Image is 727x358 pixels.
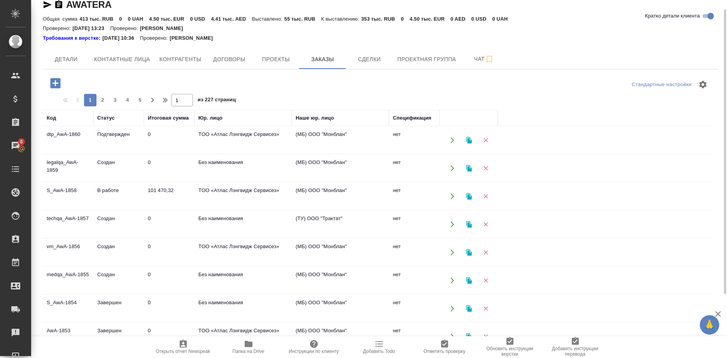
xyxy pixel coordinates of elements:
[321,16,361,22] p: К выставлению:
[198,95,236,106] span: из 227 страниц
[347,336,412,358] button: Добавить Todo
[471,16,492,22] p: 0 USD
[43,295,93,322] td: S_AwA-1854
[289,349,339,354] span: Инструкции по клиенту
[304,55,341,64] span: Заказы
[134,96,146,104] span: 5
[128,16,149,22] p: 0 UAH
[144,295,194,322] td: 0
[424,349,465,354] span: Отметить проверку
[45,75,66,91] button: Добавить проект
[363,349,395,354] span: Добавить Todo
[292,211,389,238] td: (ТУ) ООО "Трактат"
[93,183,144,210] td: В работе
[292,155,389,182] td: (МБ) ООО "Монблан"
[292,183,389,210] td: (МБ) ООО "Монблан"
[478,328,494,344] button: Удалить
[194,183,292,210] td: TОО «Атлас Лэнгвидж Сервисез»
[194,239,292,266] td: TОО «Атлас Лэнгвидж Сервисез»
[144,183,194,210] td: 101 470,32
[194,323,292,350] td: TОО «Атлас Лэнгвидж Сервисез»
[144,211,194,238] td: 0
[292,323,389,350] td: (МБ) ООО "Монблан"
[461,160,477,176] button: Клонировать
[444,328,460,344] button: Открыть
[79,16,119,22] p: 413 тыс. RUB
[140,25,189,31] p: [PERSON_NAME]
[47,114,56,122] div: Код
[703,317,716,333] span: 🙏
[43,267,93,294] td: medqa_AwA-1855
[15,138,27,146] span: 8
[478,188,494,204] button: Удалить
[292,127,389,154] td: (МБ) ООО "Монблан"
[109,96,121,104] span: 3
[478,272,494,288] button: Удалить
[694,75,712,94] span: Настроить таблицу
[43,25,73,31] p: Проверено:
[700,315,719,335] button: 🙏
[140,34,170,42] p: Проверено:
[444,188,460,204] button: Открыть
[93,295,144,322] td: Завершен
[284,16,321,22] p: 55 тыс. RUB
[144,155,194,182] td: 0
[482,346,538,357] span: Обновить инструкции верстки
[43,16,79,22] p: Общая сумма
[94,55,150,64] span: Контактные лица
[93,127,144,154] td: Подтвержден
[156,349,210,354] span: Открыть отчет Newspeak
[110,25,140,31] p: Проверено:
[389,239,440,266] td: нет
[461,272,477,288] button: Клонировать
[444,132,460,148] button: Открыть
[444,272,460,288] button: Открыть
[109,94,121,106] button: 3
[194,127,292,154] td: TОО «Атлас Лэнгвидж Сервисез»
[401,16,410,22] p: 0
[43,155,93,182] td: legalqa_AwA-1859
[144,267,194,294] td: 0
[102,34,140,42] p: [DATE] 10:36
[397,55,456,64] span: Проектная группа
[389,267,440,294] td: нет
[43,34,102,42] div: Нажми, чтобы открыть папку с инструкцией
[121,94,134,106] button: 4
[478,244,494,260] button: Удалить
[47,55,85,64] span: Детали
[389,211,440,238] td: нет
[148,114,189,122] div: Итоговая сумма
[292,295,389,322] td: (МБ) ООО "Монблан"
[450,16,471,22] p: 0 AED
[478,216,494,232] button: Удалить
[149,16,190,22] p: 4.50 тыс. EUR
[211,16,252,22] p: 4.41 тыс. AED
[96,94,109,106] button: 2
[477,336,543,358] button: Обновить инструкции верстки
[478,300,494,316] button: Удалить
[485,55,494,64] svg: Подписаться
[389,127,440,154] td: нет
[465,54,503,64] span: Чат
[93,211,144,238] td: Создан
[478,160,494,176] button: Удалить
[389,183,440,210] td: нет
[43,127,93,154] td: dtp_AwA-1860
[170,34,219,42] p: [PERSON_NAME]
[97,114,115,122] div: Статус
[281,336,347,358] button: Инструкции по клиенту
[119,16,128,22] p: 0
[389,155,440,182] td: нет
[43,183,93,210] td: S_AwA-1858
[292,239,389,266] td: (МБ) ООО "Монблан"
[389,295,440,322] td: нет
[144,323,194,350] td: 0
[43,323,93,350] td: AwA-1853
[543,336,608,358] button: Добавить инструкции перевода
[151,336,216,358] button: Открыть отчет Newspeak
[194,267,292,294] td: Без наименования
[410,16,450,22] p: 4.50 тыс. EUR
[461,188,477,204] button: Клонировать
[350,55,388,64] span: Сделки
[393,114,431,122] div: Спецификация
